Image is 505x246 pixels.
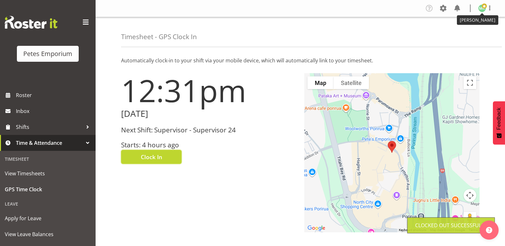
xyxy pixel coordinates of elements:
span: View Timesheets [5,169,91,178]
h3: Next Shift: Supervisor - Supervisor 24 [121,126,297,134]
img: Google [306,224,327,232]
div: Timesheet [2,152,94,165]
span: Clock In [141,153,162,161]
button: Keyboard shortcuts [399,228,426,232]
a: Apply for Leave [2,210,94,226]
span: Time & Attendance [16,138,83,148]
a: GPS Time Clock [2,181,94,197]
span: View Leave Balances [5,229,91,239]
img: melanie-richardson713.jpg [478,4,486,12]
button: Show satellite imagery [334,76,369,89]
h3: Starts: 4 hours ago [121,141,297,149]
div: Petes Emporium [23,49,72,59]
span: Inbox [16,106,92,116]
a: View Leave Balances [2,226,94,242]
button: Drag Pegman onto the map to open Street View [464,212,476,225]
span: Feedback [496,108,502,130]
button: Map camera controls [464,189,476,202]
img: Rosterit website logo [5,16,57,29]
button: Feedback - Show survey [493,101,505,144]
img: help-xxl-2.png [486,227,492,233]
button: Clock In [121,150,182,164]
h4: Timesheet - GPS Clock In [121,33,197,40]
h2: [DATE] [121,109,297,119]
button: Toggle fullscreen view [464,76,476,89]
span: Apply for Leave [5,214,91,223]
div: Leave [2,197,94,210]
span: GPS Time Clock [5,185,91,194]
span: Shifts [16,122,83,132]
h1: 12:31pm [121,73,297,108]
a: Open this area in Google Maps (opens a new window) [306,224,327,232]
span: Roster [16,90,92,100]
button: Show street map [307,76,334,89]
div: Clocked out Successfully [415,221,487,229]
a: View Timesheets [2,165,94,181]
p: Automatically clock-in to your shift via your mobile device, which will automatically link to you... [121,57,480,64]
